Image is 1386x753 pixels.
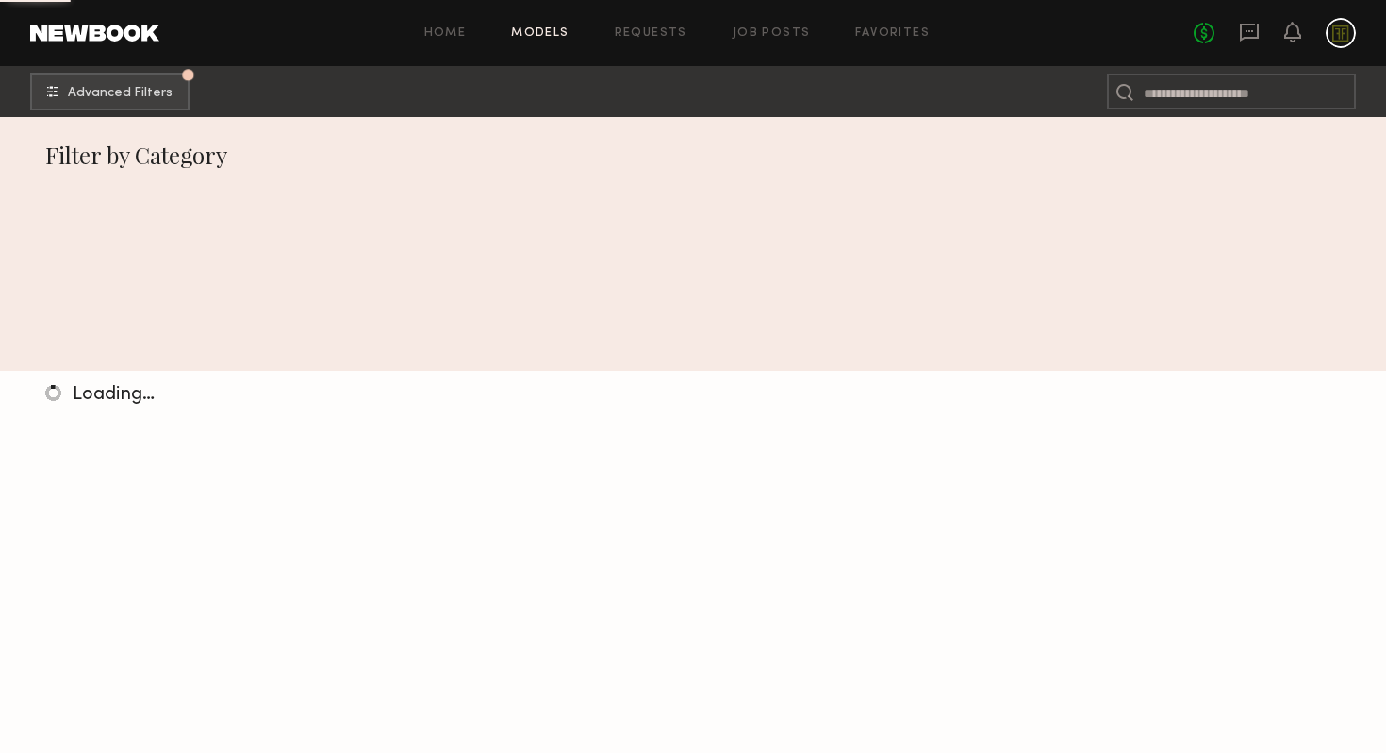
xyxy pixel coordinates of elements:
[511,27,569,40] a: Models
[45,140,1342,170] div: Filter by Category
[424,27,467,40] a: Home
[73,386,155,404] span: Loading…
[733,27,811,40] a: Job Posts
[855,27,930,40] a: Favorites
[30,73,190,110] button: Advanced Filters
[615,27,687,40] a: Requests
[68,87,173,100] span: Advanced Filters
